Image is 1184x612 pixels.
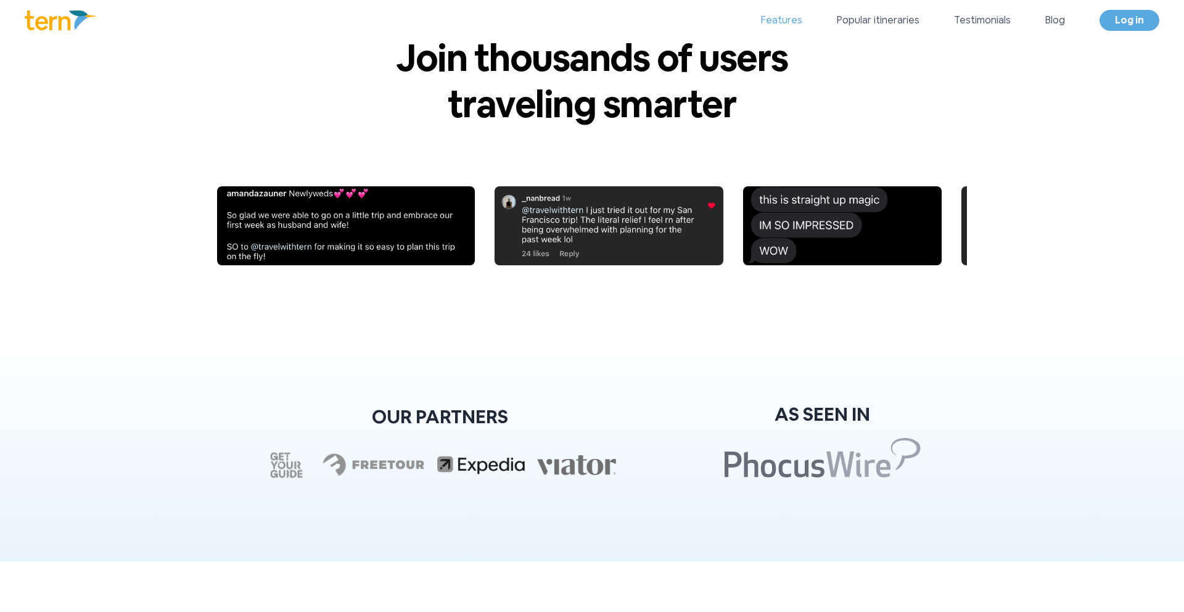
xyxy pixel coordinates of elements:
img: ... [739,186,937,265]
img: Logo [25,10,97,30]
h2: AS SEEN IN [775,403,870,426]
a: Features [761,13,802,28]
a: Blog [1045,13,1065,28]
a: Testimonials [954,13,1011,28]
img: ... [490,186,719,265]
span: Log in [1115,14,1144,27]
img: getyourguide [263,445,310,485]
img: freetour [322,453,425,478]
a: Popular itineraries [837,13,919,28]
img: ... [213,186,471,265]
img: viator [537,455,615,475]
p: Join thousands of users traveling smarter [385,35,799,127]
a: Log in [1100,10,1159,31]
img: expedia [437,440,525,490]
h2: OUR PARTNERS [372,406,508,428]
img: Phocuswire [725,438,921,478]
